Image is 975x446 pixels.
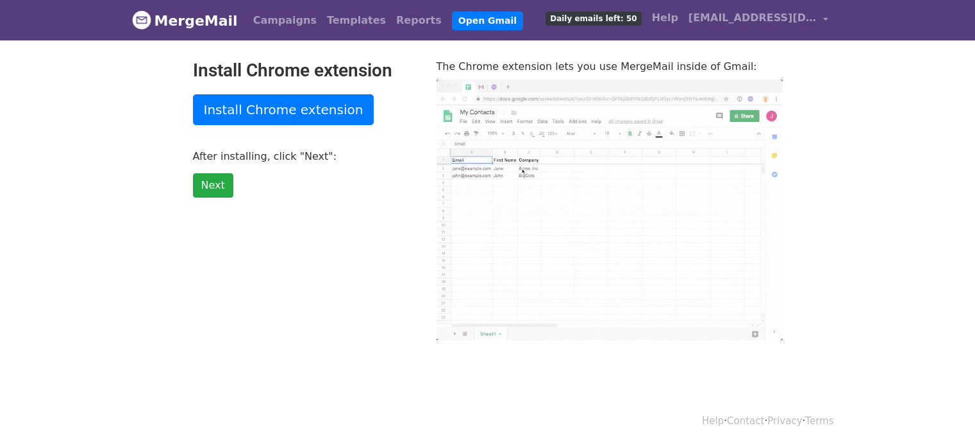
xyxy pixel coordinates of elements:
[193,150,417,163] p: After installing, click "Next":
[437,60,783,73] p: The Chrome extension lets you use MergeMail inside of Gmail:
[911,384,975,446] iframe: Chat Widget
[727,415,764,427] a: Contact
[452,12,523,30] a: Open Gmail
[688,10,817,26] span: [EMAIL_ADDRESS][DOMAIN_NAME]
[322,8,391,33] a: Templates
[132,10,151,30] img: MergeMail logo
[546,12,641,26] span: Daily emails left: 50
[702,415,724,427] a: Help
[391,8,447,33] a: Reports
[193,60,417,81] h2: Install Chrome extension
[132,7,238,34] a: MergeMail
[647,5,683,31] a: Help
[683,5,833,35] a: [EMAIL_ADDRESS][DOMAIN_NAME]
[540,5,646,31] a: Daily emails left: 50
[193,94,374,125] a: Install Chrome extension
[767,415,802,427] a: Privacy
[248,8,322,33] a: Campaigns
[193,173,233,198] a: Next
[805,415,833,427] a: Terms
